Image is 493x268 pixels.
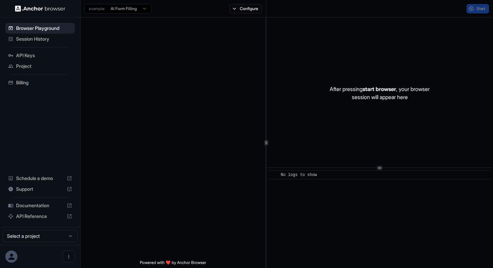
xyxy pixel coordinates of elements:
div: API Reference [5,211,75,222]
span: No logs to show [281,173,317,177]
p: After pressing , your browser session will appear here [330,85,430,101]
div: Documentation [5,200,75,211]
span: Billing [16,79,72,86]
span: ​ [272,172,276,178]
div: Billing [5,77,75,88]
span: API Keys [16,52,72,59]
button: Configure [229,4,262,13]
button: Open menu [63,251,75,263]
span: Documentation [16,202,64,209]
div: Project [5,61,75,72]
span: Session History [16,36,72,42]
div: Support [5,184,75,194]
span: API Reference [16,213,64,220]
div: API Keys [5,50,75,61]
div: Schedule a demo [5,173,75,184]
span: Powered with ❤️ by Anchor Browser [140,260,206,268]
span: Schedule a demo [16,175,64,182]
span: Browser Playground [16,25,72,32]
div: Session History [5,34,75,44]
img: Anchor Logo [15,5,65,12]
span: Project [16,63,72,70]
span: example: [89,6,105,11]
span: Support [16,186,64,192]
span: start browser [363,86,396,92]
div: Browser Playground [5,23,75,34]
